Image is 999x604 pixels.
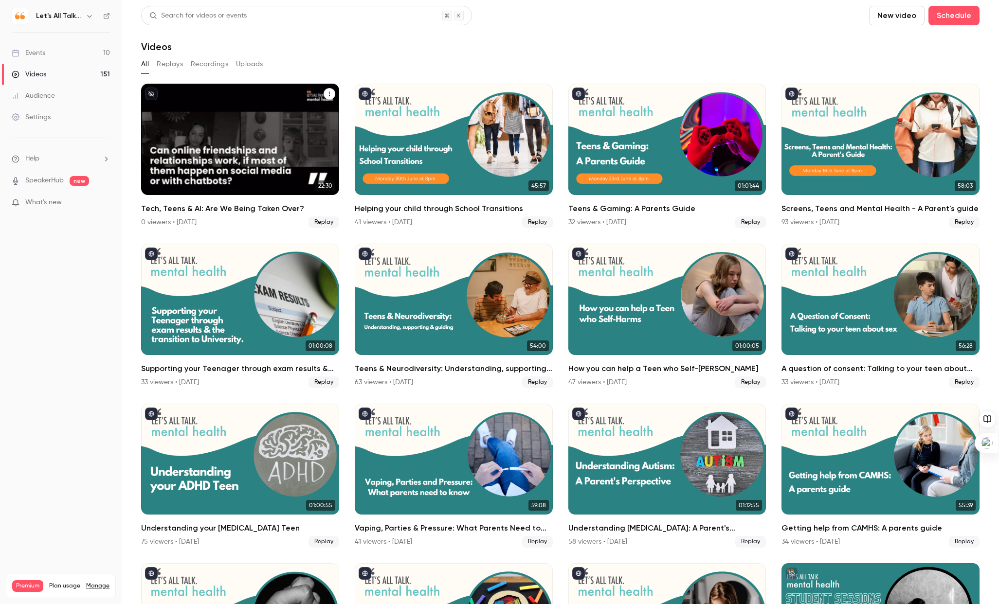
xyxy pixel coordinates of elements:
[306,340,335,351] span: 01:00:08
[781,84,980,228] a: 58:03Screens, Teens and Mental Health - A Parent's guide93 viewers • [DATE]Replay
[568,377,627,387] div: 47 viewers • [DATE]
[955,180,976,191] span: 58:03
[149,11,247,21] div: Search for videos or events
[528,180,549,191] span: 45:57
[355,404,553,548] li: Vaping, Parties & Pressure: What Parents Need to Know
[781,404,980,548] a: 55:39Getting help from CAMHS: A parents guide34 viewers • [DATE]Replay
[25,197,62,208] span: What's new
[568,84,766,228] a: 01:01:44Teens & Gaming: A Parents Guide32 viewers • [DATE]Replay
[25,154,39,164] span: Help
[157,56,183,72] button: Replays
[781,84,980,228] li: Screens, Teens and Mental Health - A Parent's guide
[781,537,840,547] div: 34 viewers • [DATE]
[315,180,335,191] span: 22:30
[781,377,839,387] div: 33 viewers • [DATE]
[141,203,339,214] h2: Tech, Teens & AI: Are We Being Taken Over?
[568,217,626,227] div: 32 viewers • [DATE]
[141,522,339,534] h2: Understanding your [MEDICAL_DATA] Teen
[25,176,64,186] a: SpeakerHub
[12,8,28,24] img: Let's All Talk Mental Health
[141,537,199,547] div: 75 viewers • [DATE]
[949,536,980,548] span: Replay
[141,404,339,548] a: 01:00:55Understanding your [MEDICAL_DATA] Teen75 viewers • [DATE]Replay
[785,408,798,420] button: published
[306,500,335,511] span: 01:00:55
[12,580,43,592] span: Premium
[12,154,110,164] li: help-dropdown-opener
[70,176,89,186] span: new
[528,500,549,511] span: 59:08
[568,244,766,388] a: 01:00:05How you can help a Teen who Self-[PERSON_NAME]47 viewers • [DATE]Replay
[781,363,980,374] h2: A question of consent: Talking to your teen about sex
[309,536,339,548] span: Replay
[785,248,798,260] button: published
[236,56,263,72] button: Uploads
[141,6,980,598] section: Videos
[359,88,371,100] button: published
[86,582,109,590] a: Manage
[949,376,980,388] span: Replay
[141,84,339,228] li: Tech, Teens & AI: Are We Being Taken Over?
[522,376,553,388] span: Replay
[572,248,585,260] button: published
[355,84,553,228] li: Helping your child through School Transitions
[141,41,172,53] h1: Videos
[781,217,839,227] div: 93 viewers • [DATE]
[355,522,553,534] h2: Vaping, Parties & Pressure: What Parents Need to Know
[355,84,553,228] a: 45:57Helping your child through School Transitions41 viewers • [DATE]Replay
[781,404,980,548] li: Getting help from CAMHS: A parents guide
[735,376,766,388] span: Replay
[145,88,158,100] button: unpublished
[355,217,412,227] div: 41 viewers • [DATE]
[141,56,149,72] button: All
[355,363,553,374] h2: Teens & Neurodiversity: Understanding, supporting & guiding
[145,408,158,420] button: published
[735,536,766,548] span: Replay
[355,203,553,214] h2: Helping your child through School Transitions
[572,88,585,100] button: published
[355,244,553,388] li: Teens & Neurodiversity: Understanding, supporting & guiding
[355,377,413,387] div: 63 viewers • [DATE]
[522,216,553,228] span: Replay
[98,198,110,207] iframe: Noticeable Trigger
[359,248,371,260] button: published
[141,244,339,388] li: Supporting your Teenager through exam results & the transition to University.
[309,216,339,228] span: Replay
[359,567,371,580] button: published
[568,203,766,214] h2: Teens & Gaming: A Parents Guide
[359,408,371,420] button: published
[869,6,925,25] button: New video
[527,340,549,351] span: 54:00
[956,500,976,511] span: 55:39
[12,48,45,58] div: Events
[572,408,585,420] button: published
[141,377,199,387] div: 33 viewers • [DATE]
[781,203,980,214] h2: Screens, Teens and Mental Health - A Parent's guide
[12,70,46,79] div: Videos
[732,340,762,351] span: 01:00:05
[36,11,82,21] h6: Let's All Talk Mental Health
[568,404,766,548] a: 01:12:55Understanding [MEDICAL_DATA]: A Parent's Perspective58 viewers • [DATE]Replay
[12,91,55,101] div: Audience
[781,244,980,388] a: 56:28A question of consent: Talking to your teen about sex33 viewers • [DATE]Replay
[568,363,766,374] h2: How you can help a Teen who Self-[PERSON_NAME]
[355,244,553,388] a: 54:00Teens & Neurodiversity: Understanding, supporting & guiding63 viewers • [DATE]Replay
[928,6,980,25] button: Schedule
[568,522,766,534] h2: Understanding [MEDICAL_DATA]: A Parent's Perspective
[736,500,762,511] span: 01:12:55
[781,522,980,534] h2: Getting help from CAMHS: A parents guide
[785,88,798,100] button: published
[956,340,976,351] span: 56:28
[568,84,766,228] li: Teens & Gaming: A Parents Guide
[191,56,228,72] button: Recordings
[309,376,339,388] span: Replay
[735,180,762,191] span: 01:01:44
[141,217,197,227] div: 0 viewers • [DATE]
[735,216,766,228] span: Replay
[355,404,553,548] a: 59:08Vaping, Parties & Pressure: What Parents Need to Know41 viewers • [DATE]Replay
[572,567,585,580] button: published
[141,244,339,388] a: 01:00:08Supporting your Teenager through exam results & the transition to University.33 viewers •...
[781,244,980,388] li: A question of consent: Talking to your teen about sex
[785,567,798,580] button: unpublished
[145,248,158,260] button: published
